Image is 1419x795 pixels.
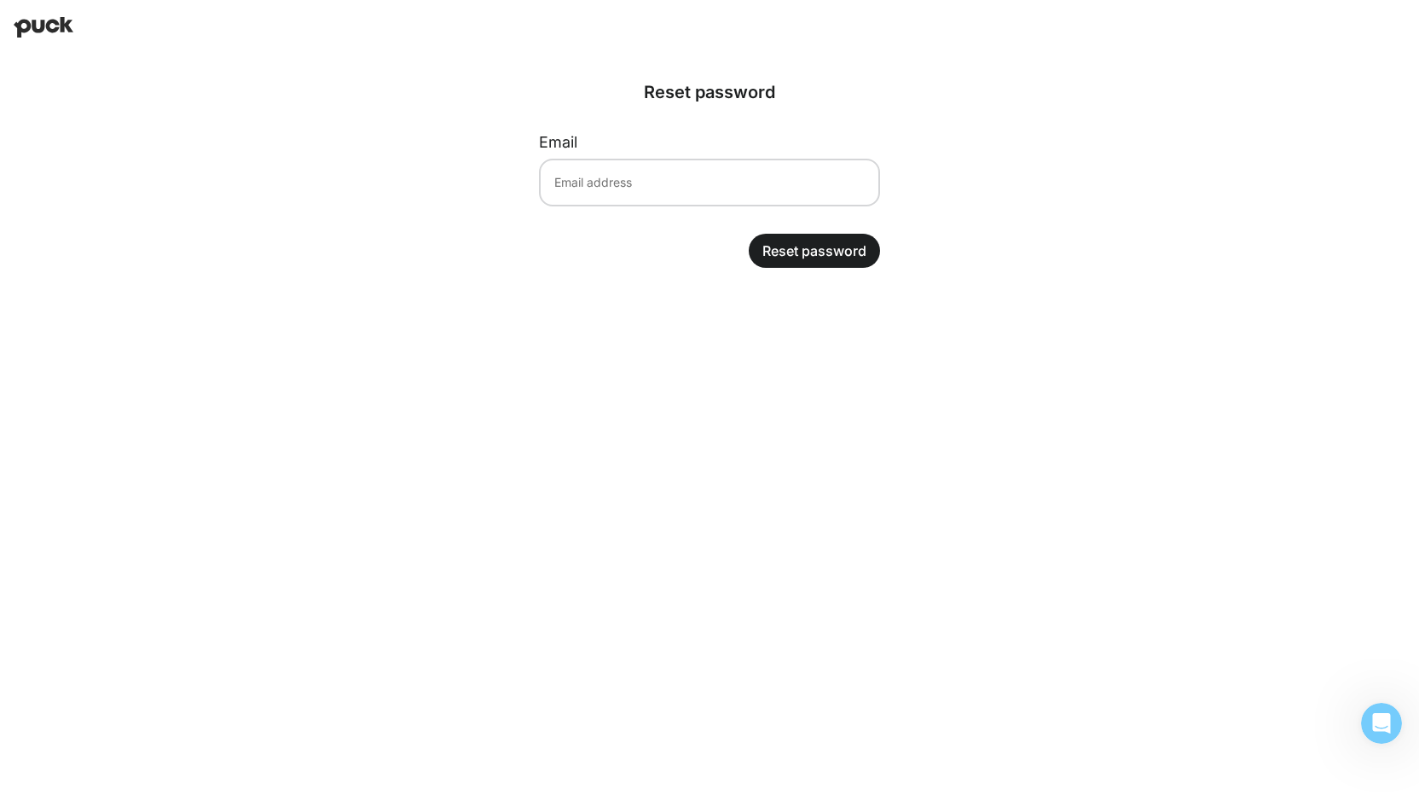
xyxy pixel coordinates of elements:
[539,133,577,151] label: Email
[14,17,73,38] img: Puck home
[749,234,880,268] button: Reset password
[539,159,880,206] input: Email address
[539,82,880,102] div: Reset password
[1361,703,1402,744] iframe: Intercom live chat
